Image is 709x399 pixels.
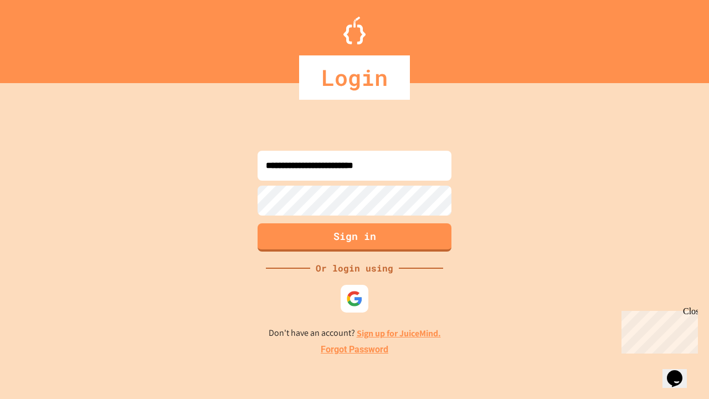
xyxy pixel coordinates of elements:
p: Don't have an account? [269,326,441,340]
iframe: chat widget [662,355,698,388]
div: Login [299,55,410,100]
a: Sign up for JuiceMind. [357,328,441,339]
img: google-icon.svg [346,290,363,307]
iframe: chat widget [617,306,698,354]
div: Or login using [310,262,399,275]
button: Sign in [258,223,451,252]
div: Chat with us now!Close [4,4,76,70]
img: Logo.svg [343,17,366,44]
a: Forgot Password [321,343,388,356]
